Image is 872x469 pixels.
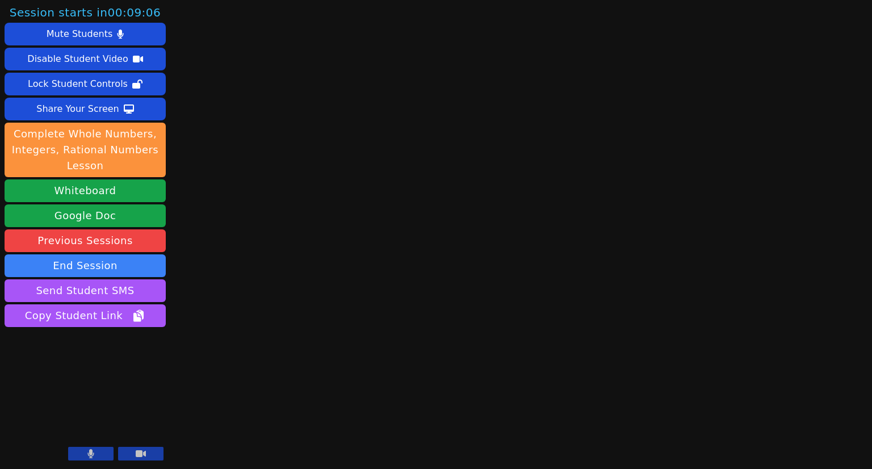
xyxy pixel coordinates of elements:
a: Google Doc [5,204,166,227]
span: Copy Student Link [25,308,145,324]
a: Previous Sessions [5,229,166,252]
time: 00:09:06 [107,6,161,19]
div: Mute Students [47,25,112,43]
button: Complete Whole Numbers, Integers, Rational Numbers Lesson [5,123,166,177]
div: Lock Student Controls [28,75,128,93]
button: End Session [5,254,166,277]
button: Share Your Screen [5,98,166,120]
button: Whiteboard [5,179,166,202]
div: Share Your Screen [36,100,119,118]
button: Mute Students [5,23,166,45]
button: Send Student SMS [5,279,166,302]
button: Lock Student Controls [5,73,166,95]
button: Disable Student Video [5,48,166,70]
span: Session starts in [10,5,161,20]
button: Copy Student Link [5,304,166,327]
div: Disable Student Video [27,50,128,68]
